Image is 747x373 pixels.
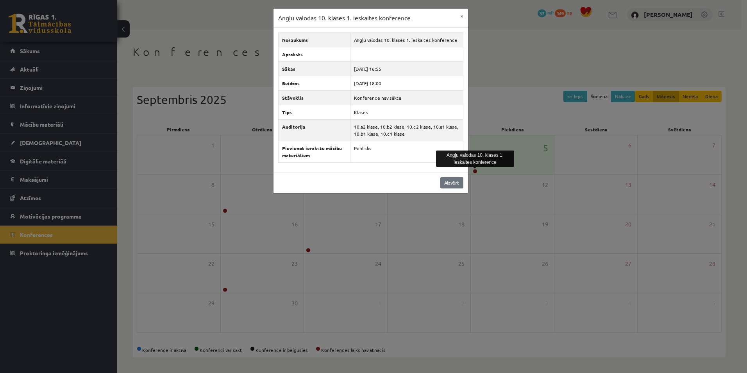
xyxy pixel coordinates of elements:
[350,61,463,76] td: [DATE] 16:55
[350,32,463,47] td: Angļu valodas 10. klases 1. ieskaites konference
[350,105,463,119] td: Klases
[350,119,463,141] td: 10.a2 klase, 10.b2 klase, 10.c2 klase, 10.a1 klase, 10.b1 klase, 10.c1 klase
[278,141,350,162] th: Pievienot ierakstu mācību materiāliem
[278,90,350,105] th: Stāvoklis
[350,90,463,105] td: Konference nav sākta
[278,32,350,47] th: Nosaukums
[278,119,350,141] th: Auditorija
[278,61,350,76] th: Sākas
[278,76,350,90] th: Beidzas
[278,47,350,61] th: Apraksts
[278,13,411,23] h3: Angļu valodas 10. klases 1. ieskaites konference
[456,9,468,23] button: ×
[440,177,463,188] a: Aizvērt
[278,105,350,119] th: Tips
[350,141,463,162] td: Publisks
[436,151,514,167] div: Angļu valodas 10. klases 1. ieskaites konference
[350,76,463,90] td: [DATE] 18:00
